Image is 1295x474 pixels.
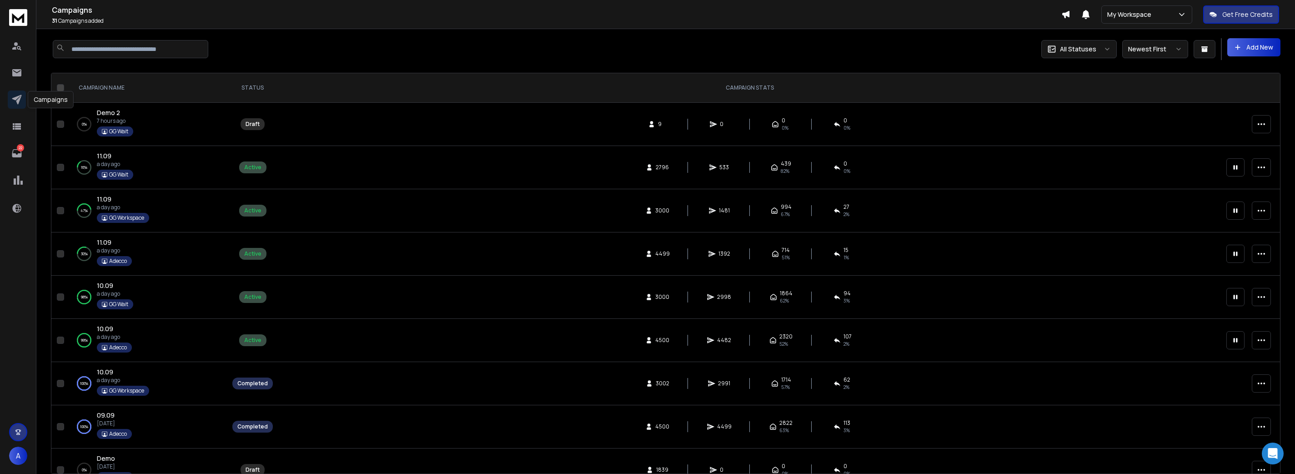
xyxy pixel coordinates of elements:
p: Campaigns added [52,17,1061,25]
div: Active [244,337,261,344]
a: 11.09 [97,151,111,161]
p: Adecco [109,344,127,351]
th: CAMPAIGN STATS [278,73,1221,103]
span: 10.09 [97,324,113,333]
p: My Workspace [1107,10,1155,19]
span: 15 [843,247,848,254]
div: Campaigns [28,91,74,108]
div: Open Intercom Messenger [1262,443,1284,464]
div: Draft [246,121,260,128]
span: 52 % [779,340,788,348]
p: 47 % [80,206,88,215]
span: 3000 [655,293,669,301]
span: 11.09 [97,195,111,203]
p: 99 % [81,336,88,345]
span: 2 % [843,383,849,391]
span: 51 % [782,254,790,261]
p: a day ago [97,333,132,341]
span: 4482 [717,337,731,344]
span: 533 [719,164,729,171]
span: 1481 [719,207,730,214]
a: 10.09 [97,368,113,377]
p: Adecco [109,257,127,265]
td: 100%09.09[DATE]Adecco [68,405,227,449]
span: 2991 [718,380,730,387]
span: 2320 [779,333,793,340]
td: 98%10.09a day agoGG Wait [68,276,227,319]
span: 4499 [717,423,732,430]
span: 113 [843,419,850,427]
p: Get Free Credits [1222,10,1273,19]
span: 107 [843,333,852,340]
span: 0 [782,117,785,124]
a: 09.09 [97,411,115,420]
h1: Campaigns [52,5,1061,15]
p: 98 % [81,292,88,302]
button: Get Free Credits [1203,5,1279,24]
span: 4500 [655,423,669,430]
p: [DATE] [97,463,133,470]
p: a day ago [97,247,132,254]
td: 0%Demo 27 hours agoGG Wait [68,103,227,146]
p: 100 % [80,379,88,388]
a: 10.09 [97,281,113,290]
span: 714 [782,247,790,254]
p: GG Workspace [109,214,144,222]
span: 4499 [655,250,670,257]
span: 3 % [843,427,850,434]
p: 30 % [81,249,88,258]
span: 1839 [656,466,668,474]
span: 2796 [656,164,669,171]
p: 22 [17,144,24,151]
div: Active [244,207,261,214]
button: A [9,447,27,465]
span: 0% [782,124,788,131]
div: Completed [237,423,268,430]
span: 2 % [843,340,849,348]
span: 31 [52,17,57,25]
div: Active [244,250,261,257]
a: 22 [8,144,26,162]
span: 1714 [781,376,791,383]
span: 62 [843,376,850,383]
span: 1392 [718,250,730,257]
span: 67 % [781,211,790,218]
p: a day ago [97,204,149,211]
th: CAMPAIGN NAME [68,73,227,103]
div: Active [244,293,261,301]
td: 100%10.09a day agoGG Workspace [68,362,227,405]
span: 0 [843,463,847,470]
p: GG Wait [109,301,128,308]
span: 3000 [655,207,669,214]
p: GG Workspace [109,387,144,394]
p: a day ago [97,161,133,168]
span: 10.09 [97,368,113,376]
span: 62 % [780,297,789,304]
td: 99%10.09a day agoAdecco [68,319,227,362]
a: Demo [97,454,115,463]
p: 0 % [82,120,87,129]
div: Active [244,164,261,171]
p: GG Wait [109,171,128,178]
button: Add New [1227,38,1280,56]
span: 0 [843,160,847,167]
p: [DATE] [97,420,132,427]
a: Demo 2 [97,108,120,117]
p: 7 hours ago [97,117,133,125]
p: 100 % [80,422,88,431]
span: 2998 [717,293,731,301]
span: 3002 [656,380,669,387]
span: 439 [781,160,791,167]
span: 994 [781,203,792,211]
button: Newest First [1122,40,1188,58]
span: 1864 [780,290,793,297]
td: 30%11.09a day agoAdecco [68,232,227,276]
p: 16 % [81,163,87,172]
span: 63 % [779,427,789,434]
p: Adecco [109,430,127,438]
p: GG Wait [109,128,128,135]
